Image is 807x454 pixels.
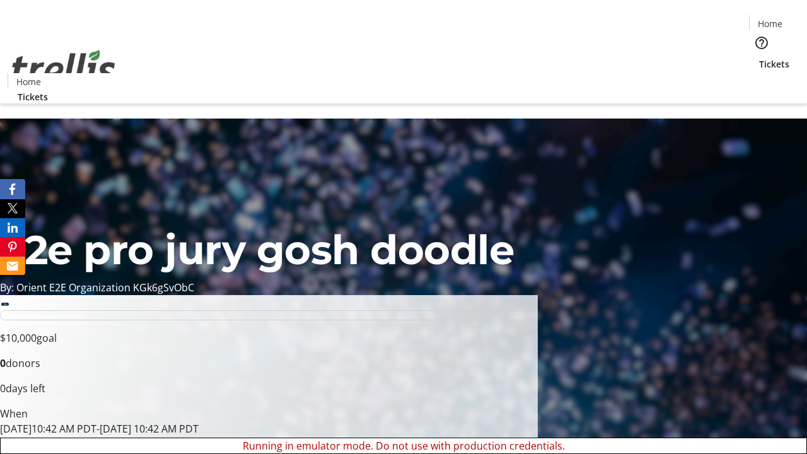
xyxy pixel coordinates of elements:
button: Help [749,30,774,55]
span: Home [758,17,782,30]
a: Home [8,75,49,88]
span: Tickets [18,90,48,103]
a: Tickets [749,57,799,71]
a: Home [750,17,790,30]
span: - [96,422,100,436]
button: Cart [749,71,774,96]
a: Tickets [8,90,58,103]
span: Home [16,75,41,88]
span: [DATE] 10:42 AM PDT [96,422,199,436]
img: Orient E2E Organization KGk6gSvObC's Logo [8,36,120,99]
span: Tickets [759,57,789,71]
